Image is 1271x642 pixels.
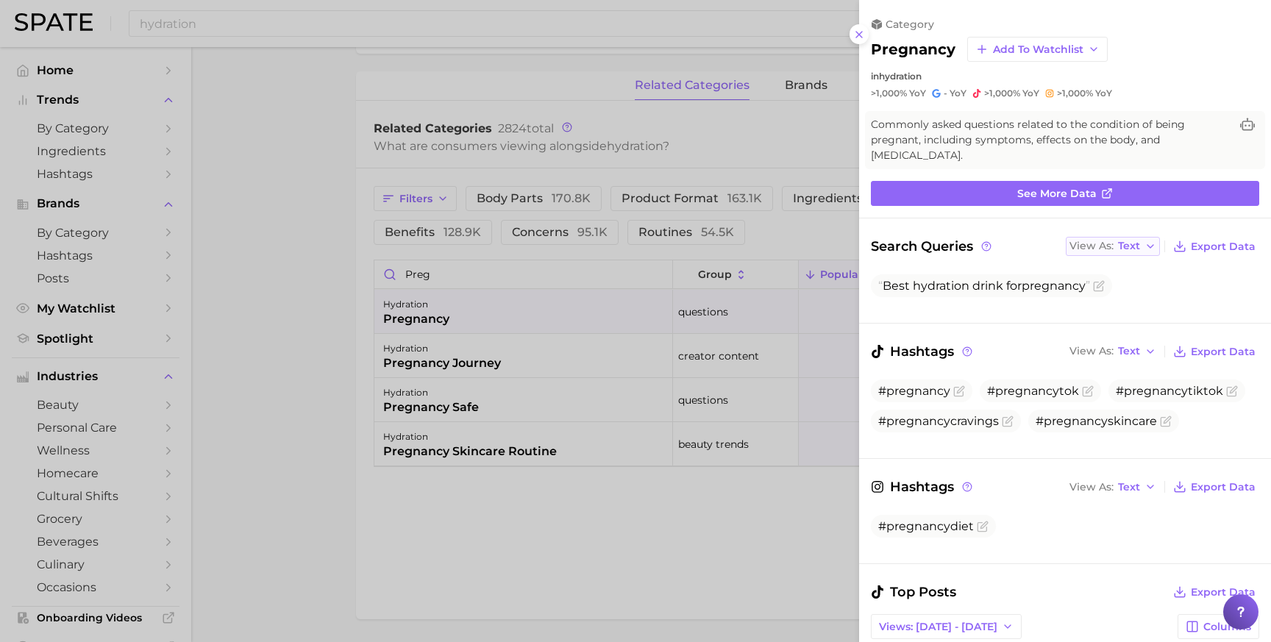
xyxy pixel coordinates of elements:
h2: pregnancy [871,40,955,58]
span: YoY [950,88,966,99]
span: Text [1118,242,1140,250]
span: >1,000% [871,88,907,99]
button: Flag as miscategorized or irrelevant [977,521,989,532]
span: Export Data [1191,586,1256,599]
span: Top Posts [871,582,956,602]
button: Flag as miscategorized or irrelevant [953,385,965,397]
button: Flag as miscategorized or irrelevant [1226,385,1238,397]
span: #pregnancydiet [878,519,974,533]
button: View AsText [1066,342,1160,361]
button: Flag as miscategorized or irrelevant [1160,415,1172,427]
button: Export Data [1169,582,1259,602]
span: Search Queries [871,236,994,257]
span: >1,000% [984,88,1020,99]
button: Export Data [1169,236,1259,257]
button: Views: [DATE] - [DATE] [871,614,1022,639]
span: Views: [DATE] - [DATE] [879,621,997,633]
span: Export Data [1191,346,1256,358]
span: YoY [1022,88,1039,99]
span: Hashtags [871,341,975,362]
span: View As [1069,242,1114,250]
span: Add to Watchlist [993,43,1083,56]
span: #pregnancycravings [878,414,999,428]
span: #pregnancyskincare [1036,414,1157,428]
span: Text [1118,483,1140,491]
span: #pregnancytok [987,384,1079,398]
button: Export Data [1169,341,1259,362]
span: >1,000% [1057,88,1093,99]
span: Export Data [1191,481,1256,493]
span: Hashtags [871,477,975,497]
button: Flag as miscategorized or irrelevant [1093,280,1105,292]
span: See more data [1017,188,1097,200]
button: Flag as miscategorized or irrelevant [1002,415,1014,427]
button: Export Data [1169,477,1259,497]
span: - [944,88,947,99]
span: pregnancy [1022,279,1086,293]
span: Best hydration drink for [878,279,1090,293]
button: Flag as miscategorized or irrelevant [1082,385,1094,397]
button: View AsText [1066,477,1160,496]
span: View As [1069,347,1114,355]
span: Commonly asked questions related to the condition of being pregnant, including symptoms, effects ... [871,117,1230,163]
span: Columns [1203,621,1251,633]
span: hydration [879,71,922,82]
span: #pregnancytiktok [1116,384,1223,398]
span: YoY [909,88,926,99]
button: Columns [1178,614,1259,639]
span: View As [1069,483,1114,491]
button: View AsText [1066,237,1160,256]
button: Add to Watchlist [967,37,1108,62]
span: #pregnancy [878,384,950,398]
span: category [886,18,934,31]
span: YoY [1095,88,1112,99]
span: Export Data [1191,240,1256,253]
a: See more data [871,181,1259,206]
div: in [871,71,1259,82]
span: Text [1118,347,1140,355]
